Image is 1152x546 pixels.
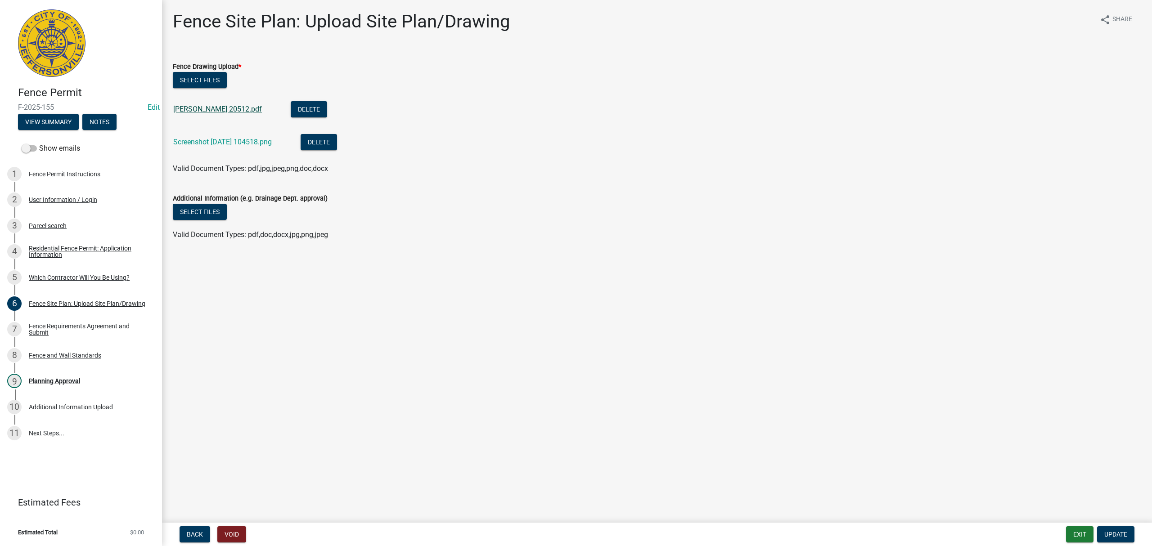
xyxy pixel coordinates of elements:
span: Valid Document Types: pdf,doc,docx,jpg,png,jpeg [173,230,328,239]
h1: Fence Site Plan: Upload Site Plan/Drawing [173,11,510,32]
label: Show emails [22,143,80,154]
div: 9 [7,374,22,388]
i: share [1100,14,1111,25]
a: [PERSON_NAME] 20512.pdf [173,105,262,113]
div: Which Contractor Will You Be Using? [29,274,130,281]
div: Planning Approval [29,378,80,384]
a: Estimated Fees [7,493,148,511]
div: 5 [7,270,22,285]
button: Select files [173,204,227,220]
span: Share [1112,14,1132,25]
span: Estimated Total [18,529,58,535]
button: Back [180,526,210,542]
label: Fence Drawing Upload [173,64,241,70]
button: Notes [82,114,117,130]
div: 4 [7,244,22,259]
div: 7 [7,322,22,336]
button: View Summary [18,114,79,130]
h4: Fence Permit [18,86,155,99]
button: Delete [291,101,327,117]
div: 1 [7,167,22,181]
wm-modal-confirm: Notes [82,119,117,126]
div: 10 [7,400,22,414]
div: 3 [7,219,22,233]
div: Parcel search [29,223,67,229]
div: Fence Requirements Agreement and Submit [29,323,148,336]
span: F-2025-155 [18,103,144,112]
div: Additional Information Upload [29,404,113,410]
div: 2 [7,192,22,207]
div: Fence Site Plan: Upload Site Plan/Drawing [29,300,145,307]
a: Edit [148,103,160,112]
div: Fence Permit Instructions [29,171,100,177]
wm-modal-confirm: Summary [18,119,79,126]
span: $0.00 [130,529,144,535]
button: Update [1097,526,1134,542]
div: 6 [7,296,22,311]
label: Additional Information (e.g. Drainage Dept. approval) [173,196,328,202]
div: User Information / Login [29,197,97,203]
button: Exit [1066,526,1093,542]
button: Select files [173,72,227,88]
div: 8 [7,348,22,363]
wm-modal-confirm: Delete Document [301,139,337,147]
button: Void [217,526,246,542]
span: Back [187,531,203,538]
div: 11 [7,426,22,440]
div: Residential Fence Permit: Application Information [29,245,148,258]
a: Screenshot [DATE] 104518.png [173,138,272,146]
span: Valid Document Types: pdf,jpg,jpeg,png,doc,docx [173,164,328,173]
img: City of Jeffersonville, Indiana [18,9,85,77]
div: Fence and Wall Standards [29,352,101,358]
button: shareShare [1093,11,1139,28]
span: Update [1104,531,1127,538]
wm-modal-confirm: Delete Document [291,106,327,114]
button: Delete [301,134,337,150]
wm-modal-confirm: Edit Application Number [148,103,160,112]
